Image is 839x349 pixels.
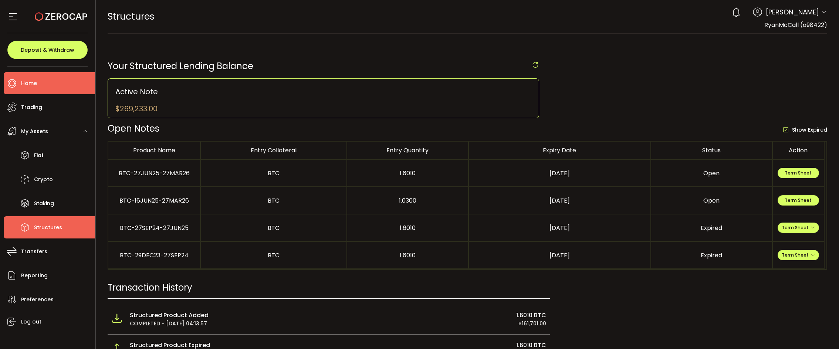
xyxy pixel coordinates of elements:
[802,314,839,349] iframe: Chat Widget
[201,196,346,205] div: BTC
[651,146,772,155] div: Status
[764,21,827,29] span: RyanMcCall (a98422)
[469,169,650,177] div: [DATE]
[201,224,346,232] div: BTC
[651,224,772,232] div: Expired
[201,251,346,260] div: BTC
[342,311,546,319] div: 1.6010 BTC
[108,60,253,72] span: Your Structured Lending Balance
[34,174,53,185] span: Crypto
[108,169,200,177] div: BTC-27JUN25-27MAR26
[108,146,200,155] div: Product Name
[778,168,819,178] button: Term Sheet
[108,122,467,135] div: Open Notes
[785,197,812,203] span: Term Sheet
[21,316,41,327] span: Log out
[778,195,819,206] button: Term Sheet
[108,224,200,232] div: BTC-27SEP24-27JUN25
[108,251,200,260] div: BTC-29DEC23-27SEP24
[115,103,158,114] div: $269,233.00
[651,169,772,177] div: Open
[21,102,42,113] span: Trading
[115,86,532,97] div: Active Note
[130,319,335,328] div: COMPLETED ~ [DATE] 04:13:57
[21,47,74,52] span: Deposit & Withdraw
[788,126,827,133] span: Show Expired
[7,41,88,59] button: Deposit & Withdraw
[766,7,819,17] span: [PERSON_NAME]
[651,251,772,260] div: Expired
[34,150,44,161] span: Fiat
[778,223,819,233] button: Term Sheet
[34,222,62,233] span: Structures
[21,126,48,137] span: My Assets
[782,224,815,231] span: Term Sheet
[469,146,650,155] div: Expiry Date
[469,196,650,205] div: [DATE]
[201,169,346,177] div: BTC
[21,270,48,281] span: Reporting
[469,224,650,232] div: [DATE]
[773,146,824,155] div: Action
[21,294,54,305] span: Preferences
[347,169,468,177] div: 1.6010
[342,319,546,328] div: $161,701.00
[782,252,815,258] span: Term Sheet
[34,198,54,209] span: Staking
[130,311,335,319] div: Structured Product Added
[778,250,819,260] button: Term Sheet
[347,251,468,260] div: 1.6010
[108,10,155,23] span: Structures
[469,251,650,260] div: [DATE]
[21,246,47,257] span: Transfers
[108,196,200,205] div: BTC-16JUN25-27MAR26
[111,313,122,324] img: wO9AutQrY3kVAAAAABJRU5ErkJggg==
[108,281,550,299] div: Transaction History
[785,170,812,176] span: Term Sheet
[347,224,468,232] div: 1.6010
[347,146,468,155] div: Entry Quantity
[347,196,468,205] div: 1.0300
[21,78,37,89] span: Home
[651,196,772,205] div: Open
[201,146,346,155] div: Entry Collateral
